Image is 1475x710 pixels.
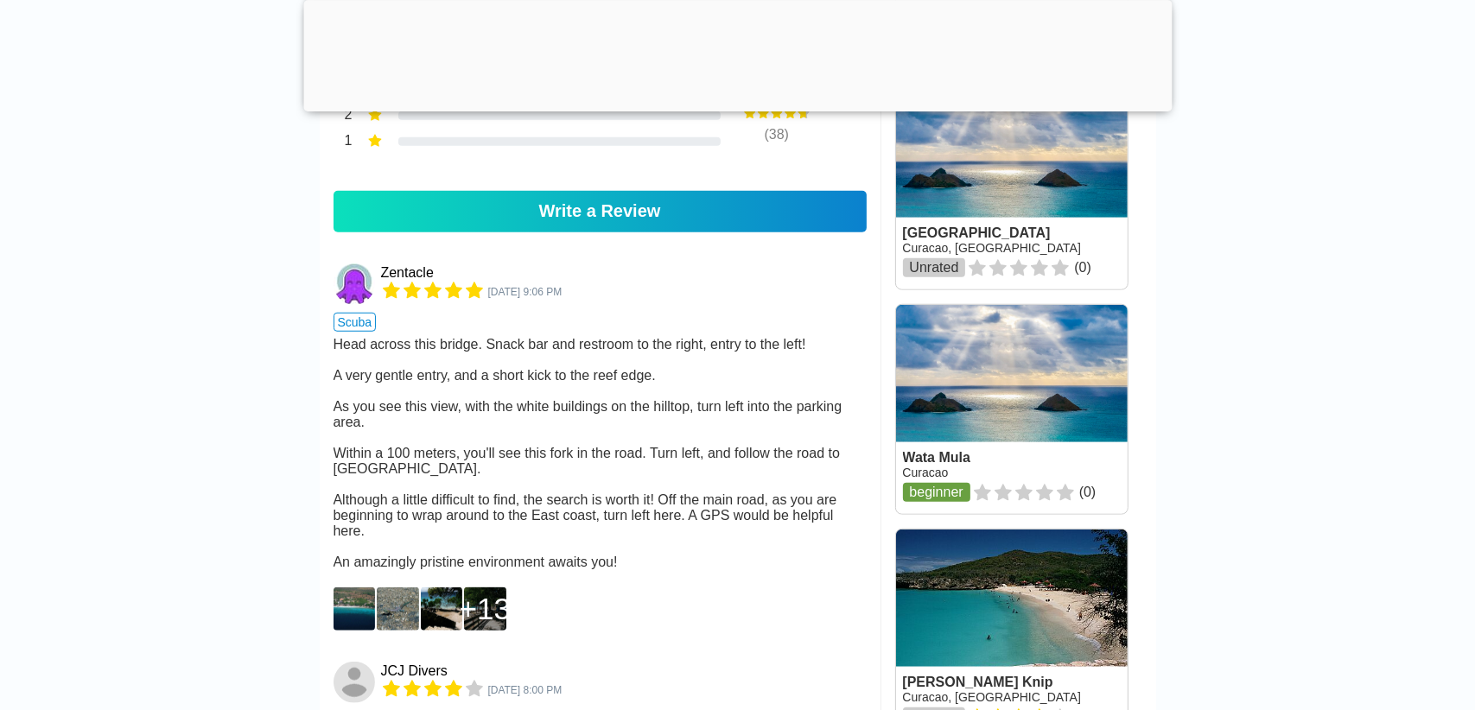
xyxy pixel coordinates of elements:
div: 2 [334,105,353,128]
a: Zentacle [381,265,434,281]
div: 1 [334,131,353,154]
div: 13 [460,592,511,626]
img: JCJ Divers [334,662,375,703]
div: Head across this bridge. Snack bar and restroom to the right, entry to the left! A very gentle en... [334,337,867,570]
a: JCJ Divers [381,663,448,679]
img: d002403.jpg [377,587,419,631]
a: Curacao [903,466,949,479]
div: ( 38 ) [712,127,842,143]
a: JCJ Divers [334,662,378,703]
a: Curacao, [GEOGRAPHIC_DATA] [903,690,1081,704]
span: 6064 [488,286,563,298]
img: d002404.jpg [421,587,463,631]
a: Curacao, [GEOGRAPHIC_DATA] [903,241,1081,255]
a: Zentacle [334,263,378,305]
img: d002802.jpg [334,587,376,631]
a: Write a Review [334,191,867,232]
span: 5107 [488,684,563,696]
span: scuba [334,313,377,332]
img: Zentacle [334,263,375,305]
